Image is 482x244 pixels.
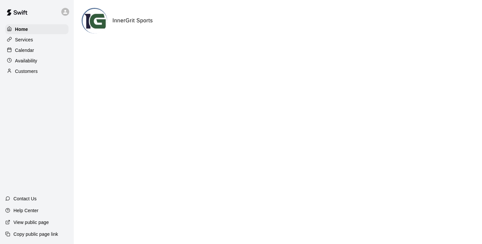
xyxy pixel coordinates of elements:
[13,195,37,202] p: Contact Us
[15,26,28,33] p: Home
[15,36,33,43] p: Services
[5,66,69,76] a: Customers
[15,68,38,75] p: Customers
[5,35,69,45] a: Services
[13,207,38,214] p: Help Center
[13,219,49,226] p: View public page
[15,47,34,54] p: Calendar
[5,45,69,55] a: Calendar
[13,231,58,237] p: Copy public page link
[112,16,153,25] h6: InnerGrit Sports
[15,57,37,64] p: Availability
[5,24,69,34] a: Home
[83,9,107,33] img: InnerGrit Sports logo
[5,56,69,66] a: Availability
